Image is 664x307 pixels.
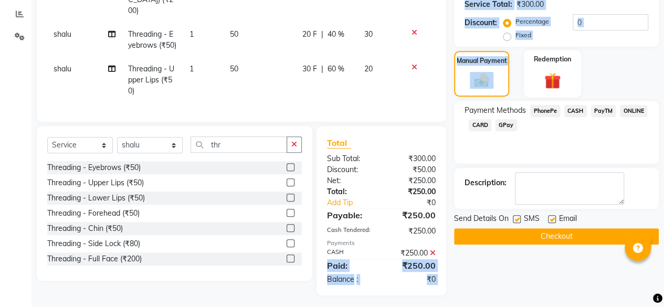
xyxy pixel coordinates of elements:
span: shalu [54,29,71,39]
div: ₹50.00 [381,164,444,175]
div: Balance : [319,274,382,285]
div: Sub Total: [319,153,382,164]
div: ₹0 [392,197,444,208]
div: Paid: [319,259,382,272]
span: 20 [364,64,373,73]
div: ₹250.00 [381,226,444,237]
span: GPay [496,119,517,131]
span: SMS [524,213,540,226]
div: Description: [465,177,507,188]
div: ₹250.00 [381,175,444,186]
span: 1 [189,64,194,73]
div: Threading - Full Face (₹200) [47,253,142,264]
span: shalu [54,64,71,73]
span: | [321,63,323,75]
span: 20 F [302,29,317,40]
img: _cash.svg [470,72,494,89]
label: Percentage [515,17,549,26]
div: ₹0 [381,274,444,285]
span: CASH [564,105,587,117]
div: Threading - Side Lock (₹80) [47,238,140,249]
span: ONLINE [620,105,647,117]
div: CASH [319,248,382,259]
span: Total [327,137,351,149]
span: 1 [189,29,194,39]
img: _gift.svg [539,70,566,91]
div: Discount: [319,164,382,175]
div: Payments [327,239,436,248]
div: Cash Tendered: [319,226,382,237]
label: Fixed [515,30,531,40]
div: ₹300.00 [381,153,444,164]
input: Search or Scan [191,136,287,153]
span: Send Details On [454,213,509,226]
span: 50 [230,29,238,39]
span: Email [559,213,577,226]
span: | [321,29,323,40]
div: ₹250.00 [381,209,444,221]
div: Threading - Eyebrows (₹50) [47,162,141,173]
div: Discount: [465,17,497,28]
span: Threading - Eyebrows (₹50) [128,29,176,50]
span: PhonePe [530,105,560,117]
span: 30 F [302,63,317,75]
span: 40 % [328,29,344,40]
span: PayTM [591,105,616,117]
div: Total: [319,186,382,197]
div: Threading - Upper Lips (₹50) [47,177,144,188]
span: 50 [230,64,238,73]
div: ₹250.00 [381,186,444,197]
span: 60 % [328,63,344,75]
div: Threading - Chin (₹50) [47,223,123,234]
div: Threading - Lower Lips (₹50) [47,193,145,204]
a: Add Tip [319,197,392,208]
span: Threading - Upper Lips (₹50) [128,64,174,96]
button: Checkout [454,228,659,245]
div: ₹250.00 [381,248,444,259]
span: CARD [469,119,491,131]
div: Threading - Forehead (₹50) [47,208,140,219]
div: Payable: [319,209,382,221]
div: ₹250.00 [381,259,444,272]
label: Manual Payment [457,56,507,66]
span: Payment Methods [465,105,526,116]
span: 30 [364,29,373,39]
div: Net: [319,175,382,186]
label: Redemption [534,54,572,64]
